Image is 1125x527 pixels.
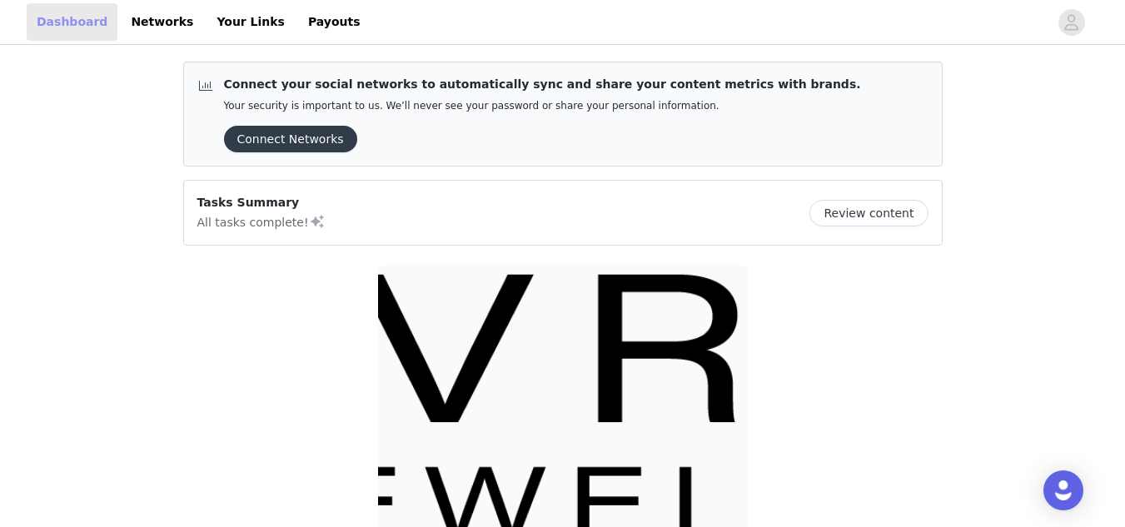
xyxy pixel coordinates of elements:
[27,3,117,41] a: Dashboard
[224,100,861,112] p: Your security is important to us. We’ll never see your password or share your personal information.
[197,194,326,211] p: Tasks Summary
[809,200,928,226] button: Review content
[298,3,371,41] a: Payouts
[1063,9,1079,36] div: avatar
[224,126,357,152] button: Connect Networks
[197,211,326,231] p: All tasks complete!
[207,3,295,41] a: Your Links
[224,76,861,93] p: Connect your social networks to automatically sync and share your content metrics with brands.
[1043,470,1083,510] div: Open Intercom Messenger
[121,3,203,41] a: Networks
